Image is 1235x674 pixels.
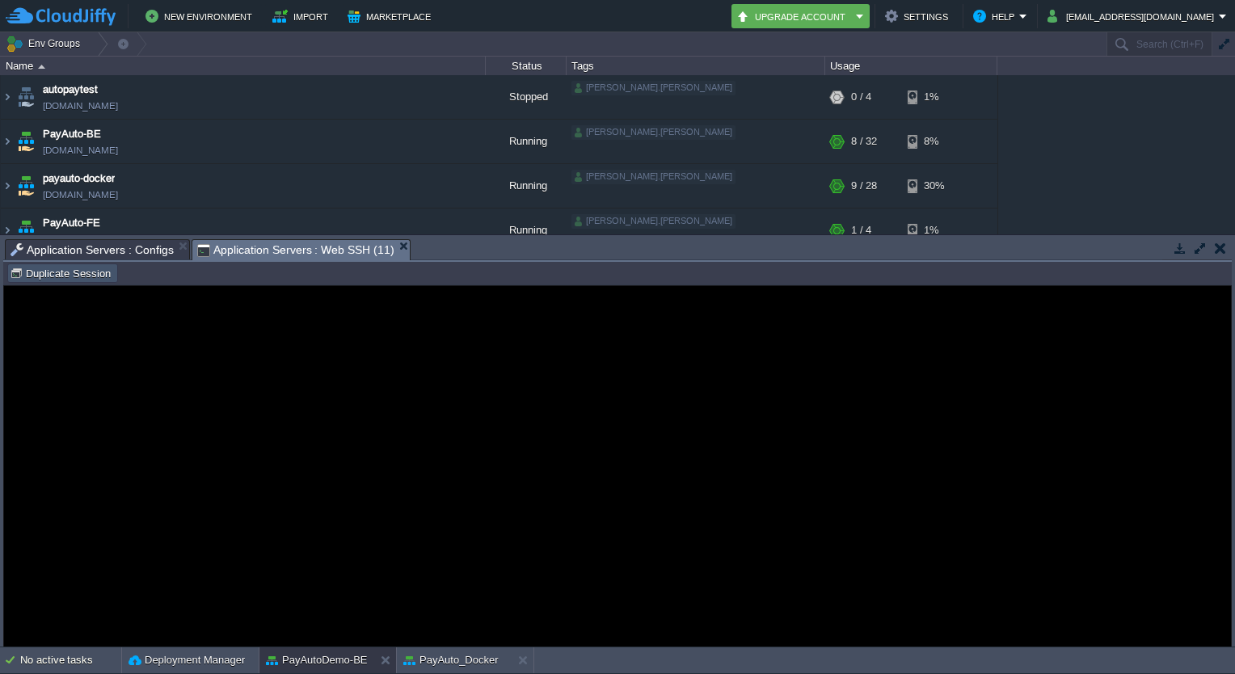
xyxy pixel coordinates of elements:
button: Help [973,6,1019,26]
button: Import [272,6,333,26]
button: PayAuto_Docker [403,652,499,668]
div: 1% [908,209,960,252]
button: New Environment [145,6,257,26]
div: 0 / 4 [851,75,871,119]
a: [DOMAIN_NAME] [43,231,118,247]
a: [DOMAIN_NAME] [43,98,118,114]
div: 1 / 4 [851,209,871,252]
div: Stopped [486,75,567,119]
div: Running [486,164,567,208]
div: [PERSON_NAME].[PERSON_NAME] [571,81,736,95]
div: 8% [908,120,960,163]
button: Upgrade Account [736,6,851,26]
div: 9 / 28 [851,164,877,208]
button: Duplicate Session [10,266,116,280]
img: AMDAwAAAACH5BAEAAAAALAAAAAABAAEAAAICRAEAOw== [1,209,14,252]
a: payauto-docker [43,171,115,187]
a: [DOMAIN_NAME] [43,142,118,158]
a: PayAuto-BE [43,126,101,142]
img: CloudJiffy [6,6,116,27]
img: AMDAwAAAACH5BAEAAAAALAAAAAABAAEAAAICRAEAOw== [1,120,14,163]
div: [PERSON_NAME].[PERSON_NAME] [571,125,736,140]
div: Status [487,57,566,75]
div: [PERSON_NAME].[PERSON_NAME] [571,214,736,229]
img: AMDAwAAAACH5BAEAAAAALAAAAAABAAEAAAICRAEAOw== [15,164,37,208]
button: [EMAIL_ADDRESS][DOMAIN_NAME] [1047,6,1219,26]
div: Tags [567,57,824,75]
img: AMDAwAAAACH5BAEAAAAALAAAAAABAAEAAAICRAEAOw== [1,75,14,119]
a: PayAuto-FE [43,215,100,231]
a: autopaytest [43,82,98,98]
img: AMDAwAAAACH5BAEAAAAALAAAAAABAAEAAAICRAEAOw== [1,164,14,208]
span: Application Servers : Configs [11,240,174,259]
img: AMDAwAAAACH5BAEAAAAALAAAAAABAAEAAAICRAEAOw== [15,120,37,163]
div: 1% [908,75,960,119]
div: Usage [826,57,997,75]
img: AMDAwAAAACH5BAEAAAAALAAAAAABAAEAAAICRAEAOw== [15,75,37,119]
button: PayAutoDemo-BE [266,652,368,668]
button: Deployment Manager [129,652,245,668]
div: 8 / 32 [851,120,877,163]
button: Settings [885,6,953,26]
div: 30% [908,164,960,208]
a: [DOMAIN_NAME] [43,187,118,203]
span: Application Servers : Web SSH (11) [197,240,394,260]
div: Name [2,57,485,75]
button: Marketplace [348,6,436,26]
div: Running [486,120,567,163]
div: No active tasks [20,647,121,673]
div: [PERSON_NAME].[PERSON_NAME] [571,170,736,184]
button: Env Groups [6,32,86,55]
div: Running [486,209,567,252]
img: AMDAwAAAACH5BAEAAAAALAAAAAABAAEAAAICRAEAOw== [15,209,37,252]
img: AMDAwAAAACH5BAEAAAAALAAAAAABAAEAAAICRAEAOw== [38,65,45,69]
